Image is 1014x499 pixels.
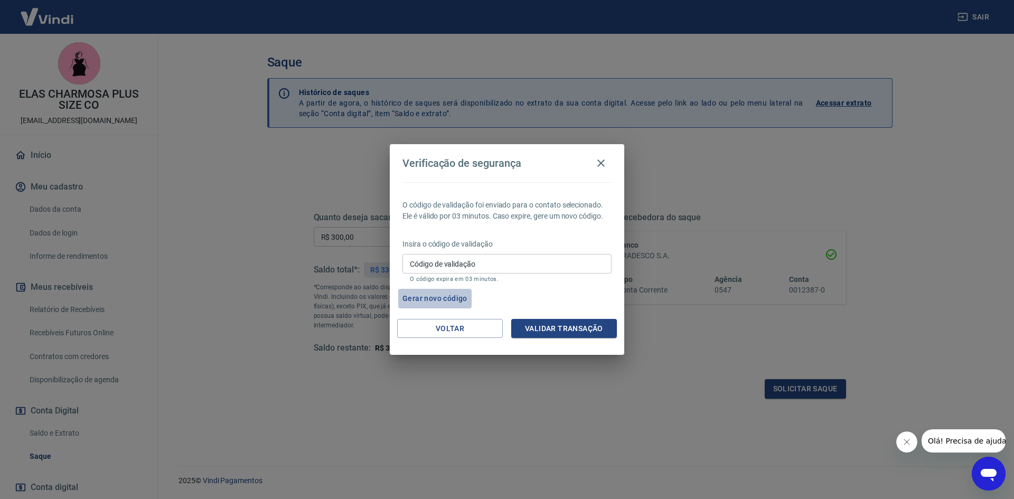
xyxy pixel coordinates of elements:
[402,239,612,250] p: Insira o código de validação
[398,289,472,308] button: Gerar novo código
[6,7,89,16] span: Olá! Precisa de ajuda?
[402,157,521,170] h4: Verificação de segurança
[972,457,1006,491] iframe: Botão para abrir a janela de mensagens
[402,200,612,222] p: O código de validação foi enviado para o contato selecionado. Ele é válido por 03 minutos. Caso e...
[397,319,503,338] button: Voltar
[410,276,604,283] p: O código expira em 03 minutos.
[511,319,617,338] button: Validar transação
[896,431,917,453] iframe: Fechar mensagem
[922,429,1006,453] iframe: Mensagem da empresa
